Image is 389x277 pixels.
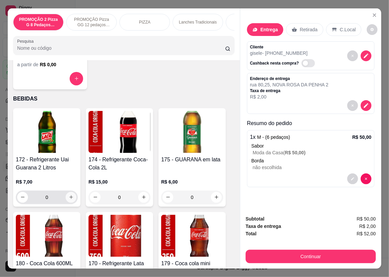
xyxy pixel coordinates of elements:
h4: 174 - Refrigerante Coca-Cola 2L [89,156,150,172]
p: gisele - [PHONE_NUMBER] [250,50,318,56]
img: product-image [16,111,78,153]
p: Entrega [260,26,278,33]
p: 1 x [250,133,290,141]
p: Borda [251,157,372,164]
span: R$ 52,00 [357,230,376,237]
img: product-image [89,111,150,153]
strong: Taxa de entrega [246,224,281,229]
span: R$ 50,00 [357,215,376,223]
h4: 179 - Coca cola mini 250ml [161,260,223,276]
img: product-image [161,111,223,153]
p: R$ 50,00 [352,134,372,141]
span: R$ 50,00 ) [285,150,306,155]
h4: 170 - Refrigerante Lata Coca-Cola 350ml [89,260,150,276]
button: decrease-product-quantity [163,192,173,203]
p: Lanches Tradicionais [179,19,217,25]
button: decrease-product-quantity [17,192,28,203]
p: R$ 2,00 [250,93,328,100]
img: product-image [161,215,223,257]
button: decrease-product-quantity [367,24,378,35]
p: Resumo do pedido [247,119,375,127]
img: product-image [89,215,150,257]
button: increase-product-quantity [70,72,83,85]
h6: R$ 0,00 [40,61,56,68]
button: decrease-product-quantity [361,50,372,61]
p: R$ 15,00 [89,179,150,185]
button: Close [369,10,380,21]
button: decrease-product-quantity [347,50,358,61]
p: Endereço de entrega [250,76,328,81]
button: increase-product-quantity [138,192,149,203]
p: Cashback nesta compra? [250,61,299,66]
label: Pesquisa [17,38,36,44]
button: increase-product-quantity [66,192,76,203]
p: Cliente [250,44,318,50]
button: decrease-product-quantity [347,100,358,111]
img: product-image [16,215,78,257]
p: R$ 7,00 [16,179,78,185]
p: BEBIDAS [13,95,235,103]
input: Pesquisa [17,45,225,51]
button: decrease-product-quantity [90,192,101,203]
p: rua 80 , 25 , NOVA ROSA DA PENHA 2 [250,81,328,88]
span: M - (6 pedaços) [257,134,290,140]
strong: Subtotal [246,216,264,222]
button: Continuar [246,250,376,263]
strong: Total [246,231,256,236]
p: Moda da Casa ( [253,149,372,156]
p: Taxa de entrega [250,88,328,93]
label: Automatic updates [302,59,318,67]
p: R$ 6,00 [161,179,223,185]
div: a partir de [17,61,83,68]
h4: 180 - Coca Cola 600ML [16,260,78,268]
span: R$ 2,00 [359,223,376,230]
p: PIZZA [139,19,150,25]
button: decrease-product-quantity [361,100,372,111]
h4: 175 - GUARANA em lata [161,156,223,164]
h4: 172 - Refrigerante Uai Guarana 2 Litros [16,156,78,172]
p: não escolhida [253,164,372,171]
p: Retirada [300,26,318,33]
p: PROMOÇÃO 2 Pizza G 8 Pedaços Calabresa e Portuguesa + Coca Cola 2L [19,17,58,28]
p: C.Local [340,26,356,33]
p: PROMOÇÃO Pizza GG 12 pedaços (SOMENTE PIX OU DINHEIRO) [72,17,111,28]
button: decrease-product-quantity [347,173,358,184]
div: Sabor [251,143,372,149]
button: increase-product-quantity [211,192,222,203]
button: decrease-product-quantity [361,173,372,184]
